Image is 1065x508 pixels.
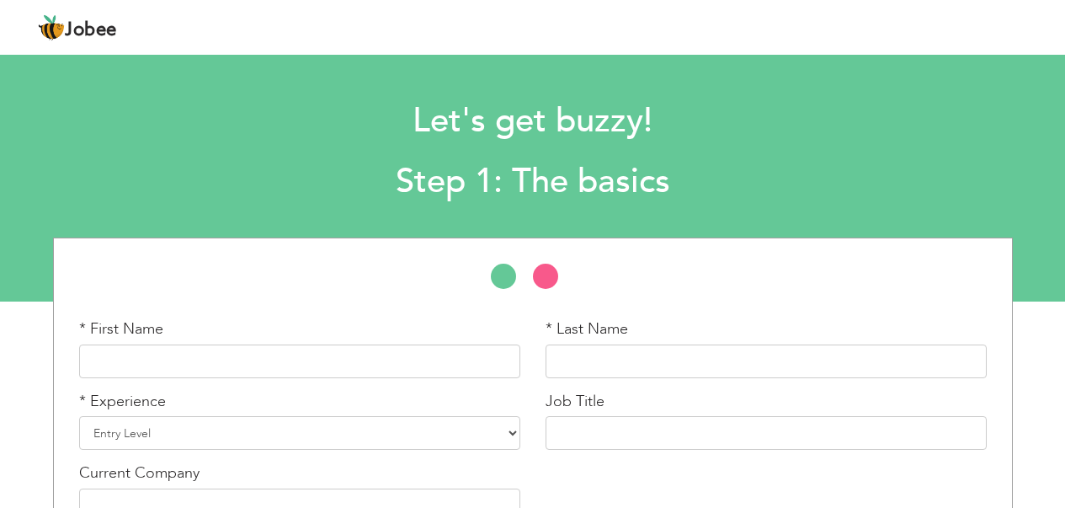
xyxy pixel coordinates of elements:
[65,21,117,40] span: Jobee
[546,318,628,340] label: * Last Name
[546,391,604,413] label: Job Title
[146,160,919,204] h2: Step 1: The basics
[79,463,200,484] label: Current Company
[146,99,919,143] h1: Let's get buzzy!
[79,318,163,340] label: * First Name
[79,391,166,413] label: * Experience
[38,14,65,41] img: jobee.io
